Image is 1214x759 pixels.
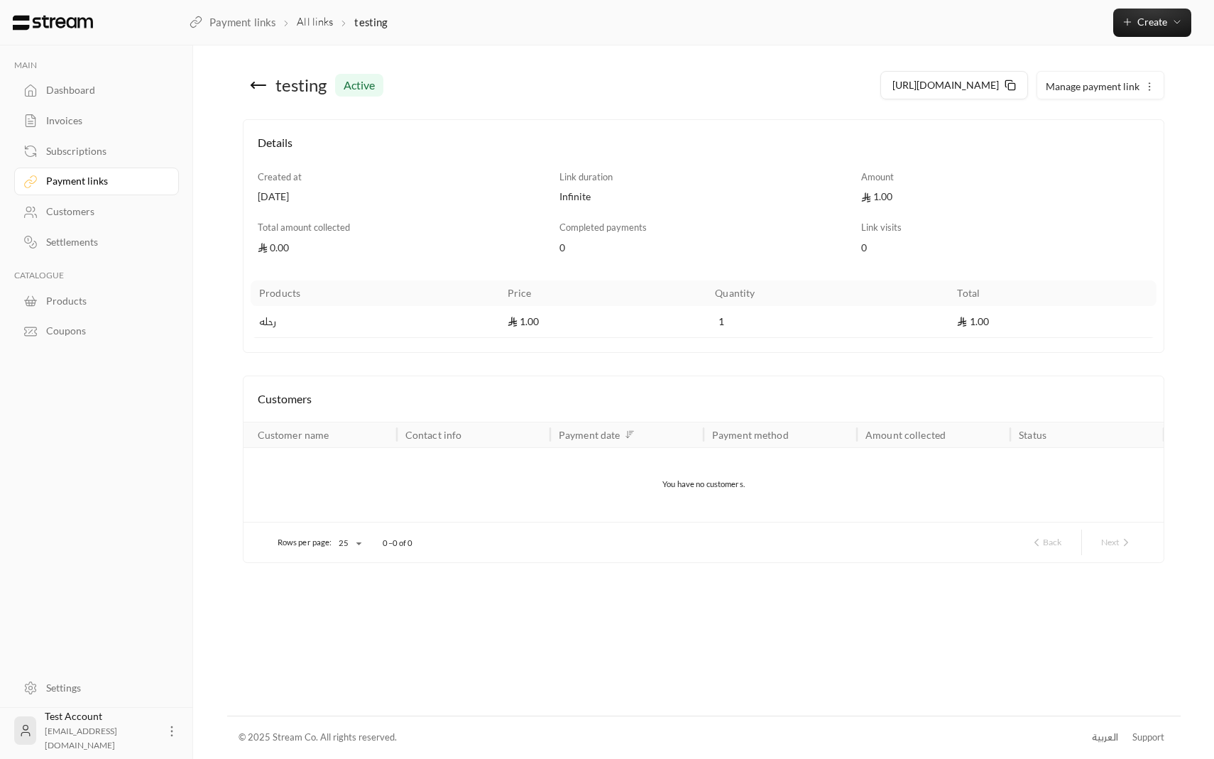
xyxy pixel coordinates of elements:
a: Settings [14,674,179,701]
div: 25 [332,535,366,552]
div: Products [46,294,161,308]
div: [DATE] [258,190,546,204]
a: Payment links [14,168,179,195]
span: [EMAIL_ADDRESS][DOMAIN_NAME] [45,726,117,750]
div: Test Account [45,709,156,752]
th: Quantity [706,280,948,306]
a: Customers [14,198,179,226]
span: Completed payments [559,222,647,233]
div: 0 [559,241,848,255]
th: Price [499,280,707,306]
img: Logo [11,15,94,31]
div: Coupons [46,324,161,338]
p: 0–0 of 0 [383,537,412,549]
div: 0.00 [258,241,546,255]
td: 1.00 [499,306,707,338]
div: Subscriptions [46,144,161,158]
div: Payment date [559,429,620,441]
button: Create [1113,9,1191,37]
p: testing [354,14,388,30]
div: Settlements [46,235,161,249]
a: Products [14,287,179,315]
a: Invoices [14,107,179,135]
p: Rows per page: [278,537,332,548]
span: 1 [715,315,729,329]
p: CATALOGUE [14,270,179,281]
span: Link visits [861,222,902,233]
div: Status [1019,429,1046,441]
div: You have no customers. [244,448,1164,522]
a: Subscriptions [14,137,179,165]
h4: Customers [258,391,1150,408]
span: [URL][DOMAIN_NAME] [892,79,999,91]
div: Invoices [46,114,161,128]
th: Total [948,280,1156,306]
span: Total amount collected [258,222,350,233]
th: Products [251,280,499,306]
div: 1.00 [861,190,1149,204]
div: Dashboard [46,83,161,97]
span: Created at [258,171,302,182]
div: Infinite [559,190,848,204]
div: Settings [46,681,161,695]
div: Payment links [46,174,161,188]
span: Manage payment link [1046,80,1139,92]
span: Amount [861,171,894,182]
td: 1.00 [948,306,1156,338]
button: [URL][DOMAIN_NAME] [880,71,1028,99]
h4: Details [258,134,1150,165]
button: Manage payment link [1037,72,1164,100]
div: testing [275,74,327,97]
button: Sort [621,426,638,443]
nav: breadcrumb [190,14,388,30]
a: Coupons [14,317,179,345]
div: © 2025 Stream Co. All rights reserved. [239,731,397,745]
div: Amount collected [865,429,946,441]
span: Create [1137,16,1167,28]
span: Link duration [559,171,613,182]
a: All links [297,15,333,28]
td: رحله [251,306,499,338]
table: Products [251,280,1156,338]
a: Settlements [14,229,179,256]
a: Dashboard [14,77,179,104]
p: MAIN [14,60,179,71]
div: Customers [46,204,161,219]
div: 0 [861,241,1149,255]
a: Payment links [190,14,275,30]
div: Payment method [712,429,789,441]
div: Customer name [258,429,329,441]
span: active [344,77,375,94]
div: Contact info [405,429,461,441]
